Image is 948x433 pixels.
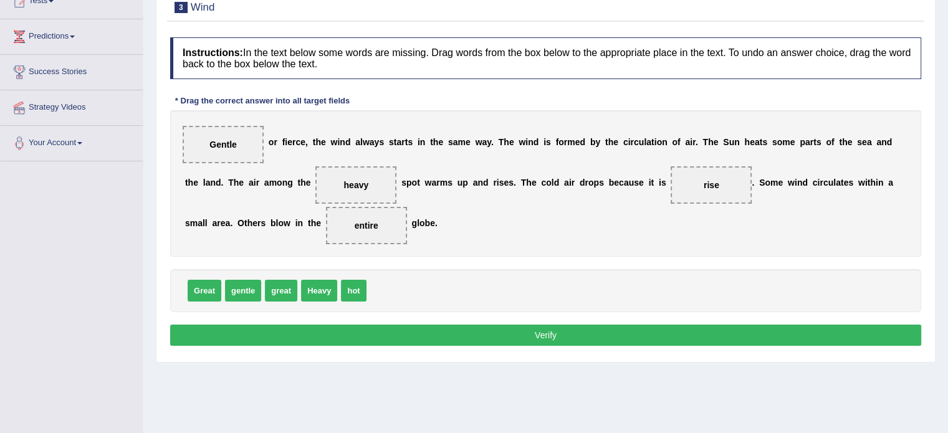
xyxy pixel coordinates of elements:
[509,137,514,147] b: e
[644,137,646,147] b: l
[649,178,651,188] b: i
[744,137,750,147] b: h
[321,137,326,147] b: e
[170,95,355,107] div: * Drag the correct answer into all target fields
[185,178,188,188] b: t
[473,178,478,188] b: a
[1,90,143,121] a: Strategy Videos
[541,178,546,188] b: c
[876,137,881,147] b: a
[752,178,754,188] b: .
[271,218,276,228] b: b
[225,280,261,302] span: gentle
[762,137,767,147] b: s
[491,137,494,147] b: .
[345,137,351,147] b: d
[820,178,823,188] b: r
[305,137,308,147] b: ,
[657,137,663,147] b: o
[419,218,425,228] b: o
[499,178,504,188] b: s
[552,178,554,188] b: l
[298,178,301,188] b: t
[564,137,567,147] b: r
[301,280,337,302] span: Heavy
[188,178,194,188] b: h
[487,137,491,147] b: y
[389,137,394,147] b: s
[646,137,651,147] b: a
[1,126,143,157] a: Your Account
[244,218,247,228] b: t
[239,178,244,188] b: e
[375,137,380,147] b: y
[476,137,482,147] b: w
[1,55,143,86] a: Success Stories
[499,137,504,147] b: T
[249,178,254,188] b: a
[276,218,279,228] b: l
[295,137,300,147] b: c
[839,137,842,147] b: t
[206,178,211,188] b: a
[813,137,816,147] b: t
[696,137,698,147] b: .
[316,218,321,228] b: e
[433,137,439,147] b: h
[436,178,439,188] b: r
[213,218,218,228] b: a
[575,137,580,147] b: e
[750,137,755,147] b: e
[264,178,269,188] b: a
[870,178,876,188] b: h
[462,178,468,188] b: p
[595,137,600,147] b: y
[343,180,368,190] span: heavy
[257,218,261,228] b: r
[418,137,420,147] b: i
[782,137,790,147] b: m
[857,137,862,147] b: s
[605,137,608,147] b: t
[868,178,871,188] b: t
[651,137,654,147] b: t
[425,218,431,228] b: b
[431,178,436,188] b: a
[623,137,628,147] b: c
[558,137,564,147] b: o
[867,137,872,147] b: a
[313,137,316,147] b: t
[609,178,615,188] b: b
[671,166,752,204] span: Drop target
[482,137,487,147] b: a
[287,137,292,147] b: e
[672,137,677,147] b: o
[203,178,206,188] b: l
[295,218,298,228] b: i
[878,178,884,188] b: n
[210,178,216,188] b: n
[226,218,231,228] b: a
[734,137,740,147] b: n
[234,178,239,188] b: h
[858,178,865,188] b: w
[209,140,237,150] span: Gentle
[723,137,729,147] b: S
[417,178,420,188] b: t
[457,178,463,188] b: u
[770,178,778,188] b: m
[848,137,853,147] b: e
[493,178,496,188] b: r
[237,218,244,228] b: O
[532,178,537,188] b: e
[330,137,337,147] b: w
[772,137,777,147] b: s
[360,137,363,147] b: l
[614,178,619,188] b: e
[790,137,795,147] b: e
[170,37,921,79] h4: In the text below some words are missing. Drag words from the box below to the appropriate place ...
[777,137,783,147] b: o
[831,137,835,147] b: f
[509,178,514,188] b: s
[282,178,288,188] b: n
